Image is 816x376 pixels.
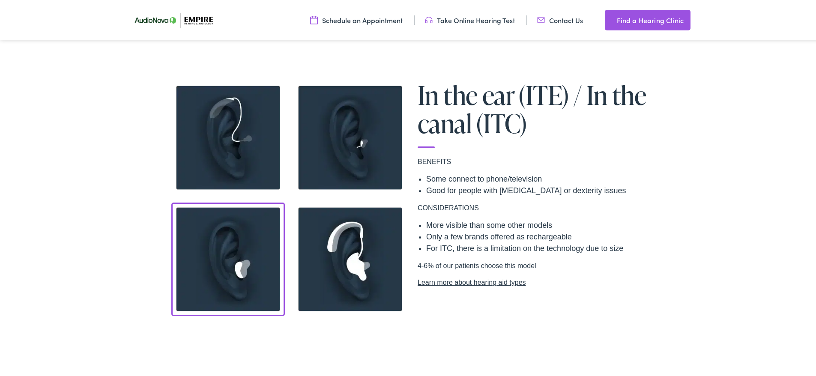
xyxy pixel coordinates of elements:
img: utility icon [605,14,613,24]
p: 4-6% of our patients choose this model [418,260,649,286]
a: Learn more about hearing aid types [418,276,649,286]
li: Only a few brands offered as rechargeable [426,230,649,242]
a: Find a Hearing Clinic [605,9,690,29]
a: Schedule an Appointment [310,14,403,24]
li: Good for people with [MEDICAL_DATA] or dexterity issues [426,184,649,195]
img: utility icon [537,14,545,24]
li: For ITC, there is a limitation on the technology due to size [426,242,649,253]
img: Diagram of hearing air placement in ear by Empire Hearing in New York [293,201,407,315]
h1: In the ear (ITE) / In the canal (ITC) [418,80,649,147]
li: Some connect to phone/television [426,172,649,184]
img: utility icon [310,14,318,24]
img: utility icon [425,14,433,24]
p: BENEFITS [418,155,649,166]
li: More visible than some other models [426,218,649,230]
a: Contact Us [537,14,583,24]
p: CONSIDERATIONS [418,202,649,212]
a: Take Online Hearing Test [425,14,515,24]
